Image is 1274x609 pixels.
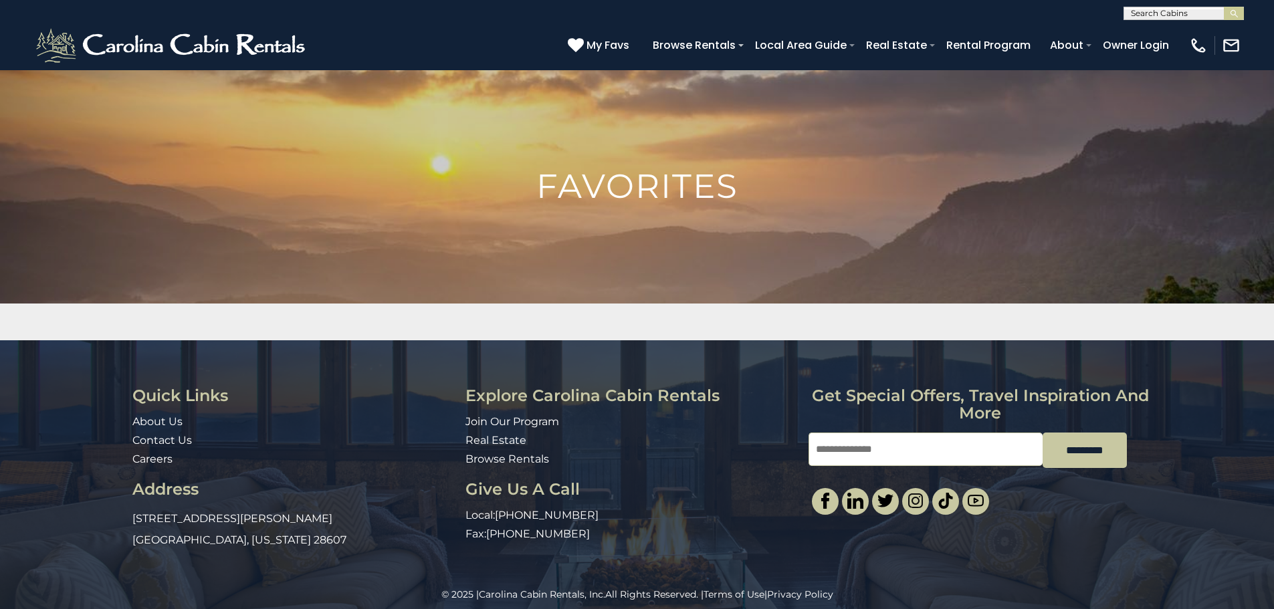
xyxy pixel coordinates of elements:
img: youtube-light.svg [968,493,984,509]
a: Browse Rentals [465,453,549,465]
h3: Explore Carolina Cabin Rentals [465,387,799,404]
a: About Us [132,415,183,428]
img: linkedin-single.svg [847,493,863,509]
img: facebook-single.svg [817,493,833,509]
a: Careers [132,453,173,465]
a: Real Estate [859,33,934,57]
img: White-1-2.png [33,25,311,66]
p: Fax: [465,527,799,542]
a: Browse Rentals [646,33,742,57]
a: Carolina Cabin Rentals, Inc. [479,588,605,600]
a: Real Estate [465,434,526,447]
a: Rental Program [940,33,1037,57]
a: Join Our Program [465,415,559,428]
h3: Give Us A Call [465,481,799,498]
img: mail-regular-white.png [1222,36,1241,55]
span: © 2025 | [441,588,605,600]
a: Owner Login [1096,33,1176,57]
span: My Favs [587,37,629,53]
img: instagram-single.svg [908,493,924,509]
a: [PHONE_NUMBER] [495,509,599,521]
a: Local Area Guide [748,33,853,57]
p: All Rights Reserved. | | [30,588,1244,601]
img: tiktok.svg [938,493,954,509]
img: twitter-single.svg [877,493,893,509]
h3: Quick Links [132,387,455,404]
a: My Favs [568,37,633,54]
h3: Get special offers, travel inspiration and more [809,387,1152,422]
a: Contact Us [132,434,192,447]
a: Privacy Policy [767,588,833,600]
a: Terms of Use [704,588,764,600]
h3: Address [132,481,455,498]
p: Local: [465,508,799,523]
a: About [1043,33,1090,57]
img: phone-regular-white.png [1189,36,1208,55]
a: [PHONE_NUMBER] [486,527,590,540]
p: [STREET_ADDRESS][PERSON_NAME] [GEOGRAPHIC_DATA], [US_STATE] 28607 [132,508,455,551]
